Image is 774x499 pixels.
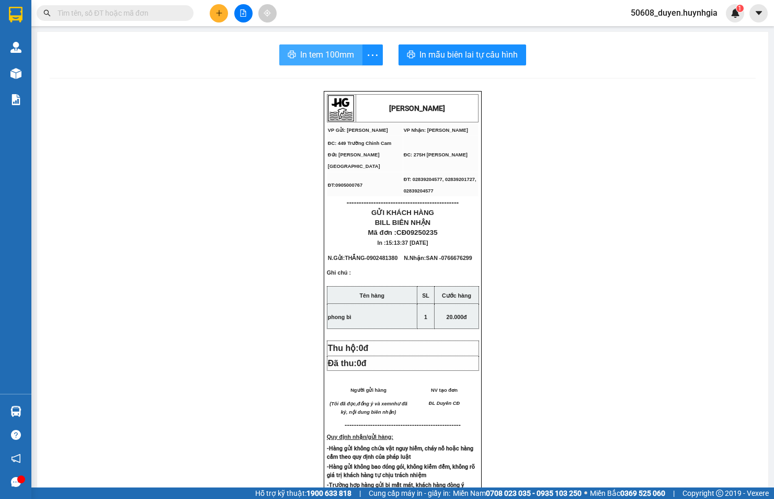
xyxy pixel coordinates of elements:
span: In : [378,240,428,246]
span: copyright [716,490,723,497]
img: solution-icon [10,94,21,105]
span: file-add [240,9,247,17]
span: question-circle [11,430,21,440]
span: notification [11,453,21,463]
img: warehouse-icon [10,406,21,417]
span: ĐT:0905000767 [328,183,362,188]
span: ĐC: 449 Trường Chinh Cam Đức [PERSON_NAME][GEOGRAPHIC_DATA] [328,141,391,169]
span: 0đ [357,359,367,368]
span: 15:13:37 [DATE] [386,240,428,246]
span: Miền Bắc [590,487,665,499]
span: Mã đơn : [368,229,437,236]
button: more [362,44,383,65]
img: logo-vxr [9,7,22,22]
span: caret-down [754,8,764,18]
button: file-add [234,4,253,22]
img: warehouse-icon [10,68,21,79]
span: printer [407,50,415,60]
em: (Tôi đã đọc,đồng ý và xem [329,401,391,406]
span: 0đ [359,344,369,353]
span: ĐC: 275H [PERSON_NAME] [404,152,468,157]
span: In mẫu biên lai tự cấu hình [419,48,518,61]
span: SAN - [426,255,472,261]
button: printerIn mẫu biên lai tự cấu hình [399,44,526,65]
input: Tìm tên, số ĐT hoặc mã đơn [58,7,181,19]
span: 1 [738,5,742,12]
img: logo [328,95,354,121]
span: N.Gửi: [328,255,398,261]
span: Thu hộ: [328,344,373,353]
span: GỬI KHÁCH HÀNG [371,209,434,217]
button: printerIn tem 100mm [279,44,362,65]
span: In tem 100mm [300,48,354,61]
span: VP Nhận: [PERSON_NAME] [404,128,468,133]
button: aim [258,4,277,22]
em: như đã ký, nội dung biên nhận) [341,401,407,415]
span: ĐL Duyên CĐ [429,401,460,406]
span: plus [215,9,223,17]
strong: 0708 023 035 - 0935 103 250 [486,489,582,497]
span: NV tạo đơn [431,388,458,393]
img: icon-new-feature [731,8,740,18]
strong: [PERSON_NAME] [389,104,445,112]
span: phong bì [328,314,351,320]
span: Cung cấp máy in - giấy in: [369,487,450,499]
span: more [362,49,382,62]
span: Miền Nam [453,487,582,499]
span: ---------------------------------------------- [347,198,459,207]
span: 0902481380 [367,255,397,261]
span: N.Nhận: [404,255,472,261]
span: CĐ09250235 [396,229,438,236]
span: 50608_duyen.huynhgia [622,6,726,19]
span: | [359,487,361,499]
span: search [43,9,51,17]
strong: -Hàng gửi không bao đóng gói, không kiểm đếm, không rõ giá trị khách hàng tự chịu trách nhiệm [327,463,475,479]
strong: 0369 525 060 [620,489,665,497]
strong: -Hàng gửi không chứa vật nguy hiểm, cháy nổ hoặc hàng cấm theo quy định của pháp luật [327,445,473,460]
button: caret-down [749,4,768,22]
span: | [673,487,675,499]
span: Đã thu: [328,359,367,368]
strong: Tên hàng [360,292,384,299]
span: aim [264,9,271,17]
span: printer [288,50,296,60]
span: - [365,255,397,261]
img: warehouse-icon [10,42,21,53]
span: ĐT: 02839204577, 02839201727, 02839204577 [404,177,476,194]
span: Hỗ trợ kỹ thuật: [255,487,351,499]
button: plus [210,4,228,22]
span: THẮNG [345,255,365,261]
span: Ghi chú : [327,269,351,284]
span: Người gửi hàng [350,388,386,393]
strong: 1900 633 818 [306,489,351,497]
span: BILL BIÊN NHẬN [375,219,431,226]
strong: SL [422,292,429,299]
span: VP Gửi: [PERSON_NAME] [328,128,388,133]
span: --- [345,421,351,429]
span: 20.000đ [446,314,466,320]
sup: 1 [736,5,744,12]
span: 1 [424,314,427,320]
span: 0766676299 [441,255,472,261]
strong: Quy định nhận/gửi hàng: [327,434,393,440]
span: ----------------------------------------------- [351,421,461,429]
span: message [11,477,21,487]
span: ⚪️ [584,491,587,495]
strong: Cước hàng [442,292,471,299]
